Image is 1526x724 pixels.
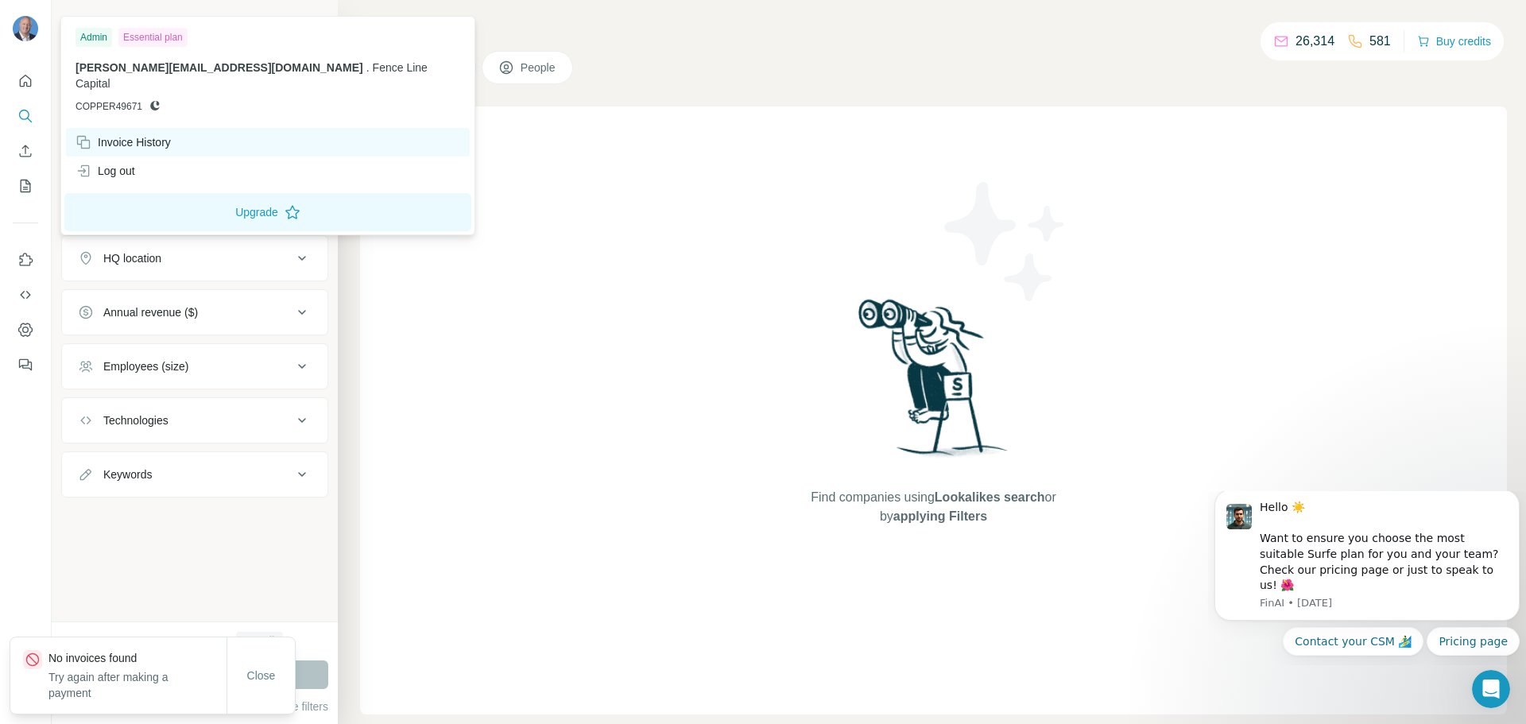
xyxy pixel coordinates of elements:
[103,412,168,428] div: Technologies
[1417,30,1491,52] button: Buy credits
[62,293,327,331] button: Annual revenue ($)
[75,136,215,165] button: Quick reply: Contact your CSM 🏄‍♂️
[851,295,1017,472] img: Surfe Illustration - Woman searching with binoculars
[76,99,142,114] span: COPPER49671
[76,61,428,90] span: Fence Line Capital
[118,28,188,47] div: Essential plan
[236,661,287,690] button: Close
[103,304,198,320] div: Annual revenue ($)
[219,136,312,165] button: Quick reply: Pricing page
[62,347,327,385] button: Employees (size)
[107,632,282,651] div: 100 search results remaining
[76,163,135,179] div: Log out
[247,668,276,683] span: Close
[935,490,1045,504] span: Lookalikes search
[1296,32,1334,51] p: 26,314
[13,137,38,165] button: Enrich CSV
[18,13,44,38] img: Profile image for FinAI
[52,9,300,103] div: Message content
[62,239,327,277] button: HQ location
[76,134,171,150] div: Invoice History
[1369,32,1391,51] p: 581
[52,105,300,119] p: Message from FinAI, sent 26w ago
[806,488,1060,526] span: Find companies using or by
[6,136,312,165] div: Quick reply options
[360,19,1507,41] h4: Search
[48,669,227,701] p: Try again after making a payment
[61,14,111,29] div: New search
[1208,491,1526,665] iframe: Intercom notifications message
[13,281,38,309] button: Use Surfe API
[13,246,38,274] button: Use Surfe on LinkedIn
[76,61,363,74] span: [PERSON_NAME][EMAIL_ADDRESS][DOMAIN_NAME]
[62,401,327,439] button: Technologies
[13,172,38,200] button: My lists
[277,10,338,33] button: Hide
[893,509,987,523] span: applying Filters
[103,358,188,374] div: Employees (size)
[103,467,152,482] div: Keywords
[13,67,38,95] button: Quick start
[241,634,262,649] div: + 476
[1472,670,1510,708] iframe: Intercom live chat
[934,170,1077,313] img: Surfe Illustration - Stars
[521,60,557,75] span: People
[13,350,38,379] button: Feedback
[62,455,327,494] button: Keywords
[52,9,300,103] div: Hello ☀️ Want to ensure you choose the most suitable Surfe plan for you and your team? Check our ...
[13,16,38,41] img: Avatar
[76,28,112,47] div: Admin
[103,250,161,266] div: HQ location
[366,61,370,74] span: .
[13,316,38,344] button: Dashboard
[64,193,471,231] button: Upgrade
[48,650,227,666] p: No invoices found
[13,102,38,130] button: Search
